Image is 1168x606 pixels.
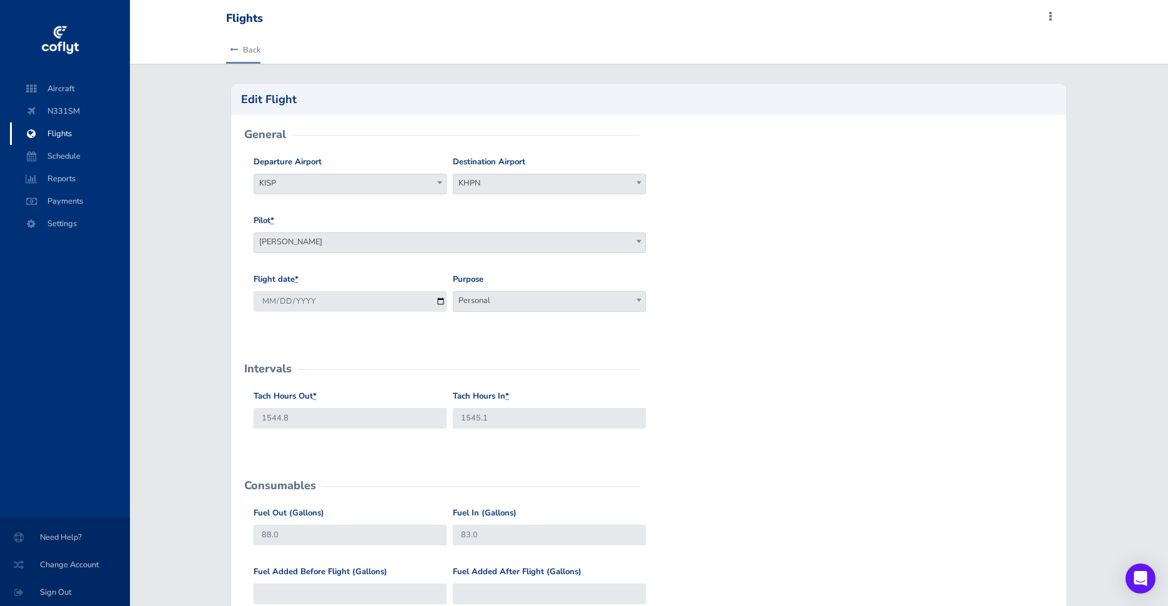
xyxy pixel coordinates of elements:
span: Flights [22,122,117,145]
label: Destination Airport [453,156,525,169]
div: Flights [226,12,263,26]
span: Payments [22,190,117,212]
h2: General [244,129,286,140]
abbr: required [270,215,274,226]
span: KHPN [453,174,645,192]
a: Back [226,36,260,64]
span: Rob Caputo [254,233,645,251]
span: N331SM [22,100,117,122]
label: Fuel In (Gallons) [453,507,517,520]
span: Personal [453,292,645,309]
label: Departure Airport [254,156,322,169]
abbr: required [313,390,317,402]
abbr: required [505,390,509,402]
label: Tach Hours Out [254,390,317,403]
h2: Consumables [244,480,316,491]
span: Schedule [22,145,117,167]
h2: Edit Flight [241,94,1056,105]
label: Flight date [254,273,299,286]
span: Aircraft [22,77,117,100]
label: Pilot [254,214,274,227]
span: Need Help? [15,526,115,549]
span: Personal [453,291,646,312]
span: Sign Out [15,581,115,604]
label: Fuel Out (Gallons) [254,507,324,520]
label: Purpose [453,273,483,286]
label: Fuel Added After Flight (Gallons) [453,565,582,579]
h2: Intervals [244,363,292,374]
abbr: required [295,274,299,285]
span: Reports [22,167,117,190]
span: Rob Caputo [254,232,646,253]
div: Open Intercom Messenger [1126,564,1156,594]
label: Tach Hours In [453,390,509,403]
label: Fuel Added Before Flight (Gallons) [254,565,387,579]
span: KISP [254,174,446,192]
span: Change Account [15,554,115,576]
img: coflyt logo [39,22,81,59]
span: Settings [22,212,117,235]
span: KHPN [453,174,646,194]
span: KISP [254,174,447,194]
